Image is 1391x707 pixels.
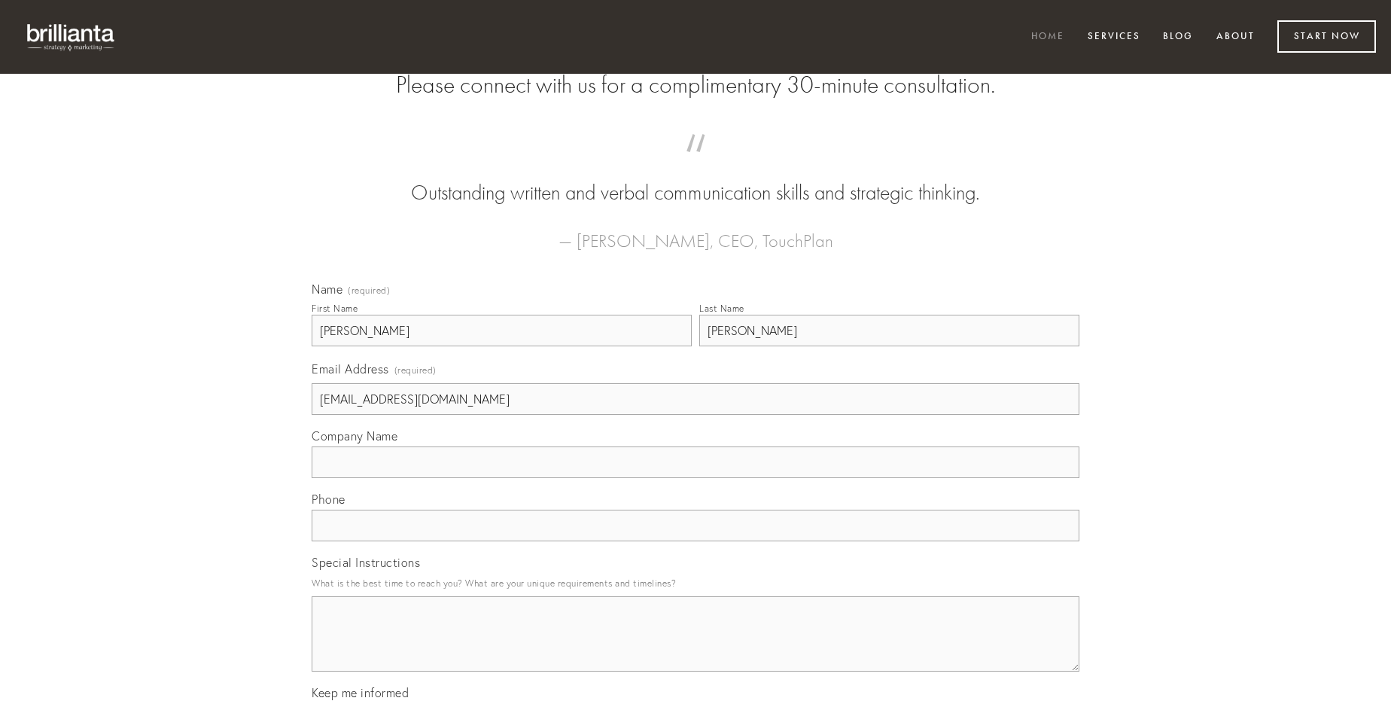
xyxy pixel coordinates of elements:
[312,428,397,443] span: Company Name
[336,149,1055,178] span: “
[312,282,342,297] span: Name
[1207,25,1265,50] a: About
[1277,20,1376,53] a: Start Now
[394,360,437,380] span: (required)
[312,555,420,570] span: Special Instructions
[348,286,390,295] span: (required)
[699,303,744,314] div: Last Name
[336,208,1055,256] figcaption: — [PERSON_NAME], CEO, TouchPlan
[1078,25,1150,50] a: Services
[312,361,389,376] span: Email Address
[312,492,345,507] span: Phone
[1021,25,1074,50] a: Home
[336,149,1055,208] blockquote: Outstanding written and verbal communication skills and strategic thinking.
[312,303,358,314] div: First Name
[312,685,409,700] span: Keep me informed
[15,15,128,59] img: brillianta - research, strategy, marketing
[312,573,1079,593] p: What is the best time to reach you? What are your unique requirements and timelines?
[312,71,1079,99] h2: Please connect with us for a complimentary 30-minute consultation.
[1153,25,1203,50] a: Blog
